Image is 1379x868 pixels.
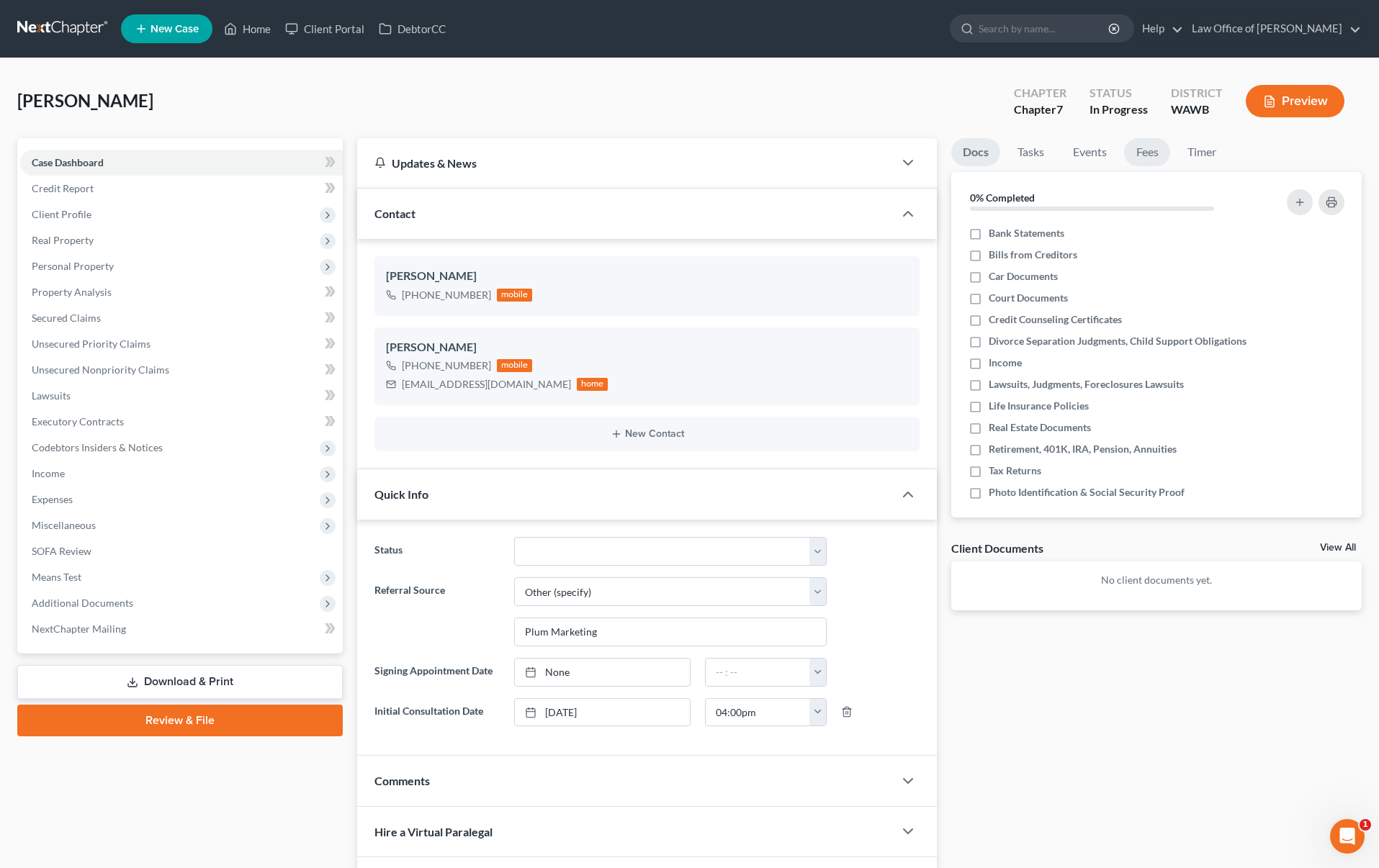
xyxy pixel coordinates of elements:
[515,618,826,646] input: Other Referral Source
[1090,85,1148,101] div: Status
[374,825,493,838] span: Hire a Virtual Paralegal
[32,182,94,194] span: Credit Report
[32,312,101,324] span: Secured Claims
[989,312,1122,327] span: Credit Counseling Certificates
[1006,138,1056,166] a: Tasks
[989,464,1041,478] span: Tax Returns
[402,358,491,373] div: [PHONE_NUMBER]
[989,442,1177,456] span: Retirement, 401K, IRA, Pension, Annuities
[32,571,81,583] span: Means Test
[1176,138,1228,166] a: Timer
[374,207,416,220] span: Contact
[32,467,65,479] span: Income
[32,389,71,402] span: Lawsuits
[372,16,453,42] a: DebtorCC
[515,699,690,726] a: [DATE]
[32,208,91,220] span: Client Profile
[1135,16,1183,42] a: Help
[20,176,343,202] a: Credit Report
[20,383,343,409] a: Lawsuits
[386,339,909,356] div: [PERSON_NAME]
[1056,102,1063,116] span: 7
[32,234,94,246] span: Real Property
[374,774,430,787] span: Comments
[577,378,608,391] div: home
[1246,85,1344,117] button: Preview
[1185,16,1361,42] a: Law Office of [PERSON_NAME]
[951,138,1000,166] a: Docs
[1360,819,1371,831] span: 1
[989,399,1089,413] span: Life Insurance Policies
[32,623,126,635] span: NextChapter Mailing
[20,331,343,357] a: Unsecured Priority Claims
[515,659,690,686] a: None
[989,226,1064,240] span: Bank Statements
[367,577,507,646] label: Referral Source
[17,705,343,736] a: Review & File
[402,288,491,302] div: [PHONE_NUMBER]
[32,441,163,453] span: Codebtors Insiders & Notices
[970,191,1035,204] strong: 0% Completed
[497,359,533,372] div: mobile
[32,545,91,557] span: SOFA Review
[32,156,104,168] span: Case Dashboard
[1090,101,1148,118] div: In Progress
[1320,543,1356,553] a: View All
[32,260,114,272] span: Personal Property
[374,155,877,171] div: Updates & News
[32,597,133,609] span: Additional Documents
[989,291,1068,305] span: Court Documents
[402,377,571,392] div: [EMAIL_ADDRESS][DOMAIN_NAME]
[374,487,428,501] span: Quick Info
[32,338,151,350] span: Unsecured Priority Claims
[989,485,1185,499] span: Photo Identification & Social Security Proof
[989,420,1091,435] span: Real Estate Documents
[989,248,1077,262] span: Bills from Creditors
[1124,138,1170,166] a: Fees
[979,15,1110,42] input: Search by name...
[706,699,810,726] input: -- : --
[32,415,124,428] span: Executory Contracts
[989,356,1022,370] span: Income
[1014,85,1066,101] div: Chapter
[989,269,1058,284] span: Car Documents
[386,428,909,440] button: New Contact
[151,24,199,35] span: New Case
[32,286,112,298] span: Property Analysis
[1171,85,1223,101] div: District
[32,363,169,376] span: Unsecured Nonpriority Claims
[20,538,343,564] a: SOFA Review
[20,305,343,331] a: Secured Claims
[706,659,810,686] input: -- : --
[32,519,96,531] span: Miscellaneous
[20,279,343,305] a: Property Analysis
[17,665,343,699] a: Download & Print
[217,16,278,42] a: Home
[20,616,343,642] a: NextChapter Mailing
[20,150,343,176] a: Case Dashboard
[951,541,1043,556] div: Client Documents
[1171,101,1223,118] div: WAWB
[989,334,1247,348] span: Divorce Separation Judgments, Child Support Obligations
[367,537,507,566] label: Status
[1014,101,1066,118] div: Chapter
[963,573,1350,587] p: No client documents yet.
[32,493,73,505] span: Expenses
[20,409,343,435] a: Executory Contracts
[989,377,1184,392] span: Lawsuits, Judgments, Foreclosures Lawsuits
[278,16,372,42] a: Client Portal
[497,289,533,302] div: mobile
[1330,819,1365,854] iframe: Intercom live chat
[1061,138,1118,166] a: Events
[20,357,343,383] a: Unsecured Nonpriority Claims
[367,698,507,727] label: Initial Consultation Date
[17,90,153,111] span: [PERSON_NAME]
[386,268,909,285] div: [PERSON_NAME]
[367,658,507,687] label: Signing Appointment Date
